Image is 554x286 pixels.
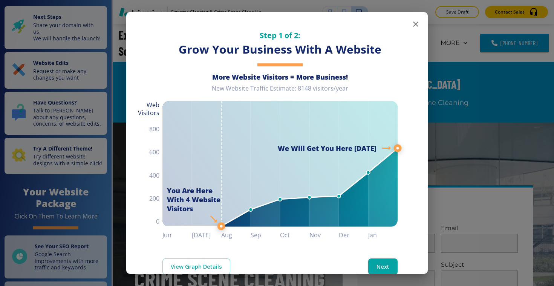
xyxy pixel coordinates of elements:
h6: Aug [221,230,251,240]
h6: [DATE] [192,230,221,240]
h3: Grow Your Business With A Website [162,42,398,57]
h6: Nov [309,230,339,240]
div: New Website Traffic Estimate: 8148 visitors/year [162,85,398,98]
h6: Dec [339,230,368,240]
h6: Sep [251,230,280,240]
h6: Jun [162,230,192,240]
h6: Oct [280,230,309,240]
h6: Jan [368,230,398,240]
button: Next [368,258,398,274]
a: View Graph Details [162,258,230,274]
h5: Step 1 of 2: [162,30,398,40]
h6: More Website Visitors = More Business! [162,72,398,81]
